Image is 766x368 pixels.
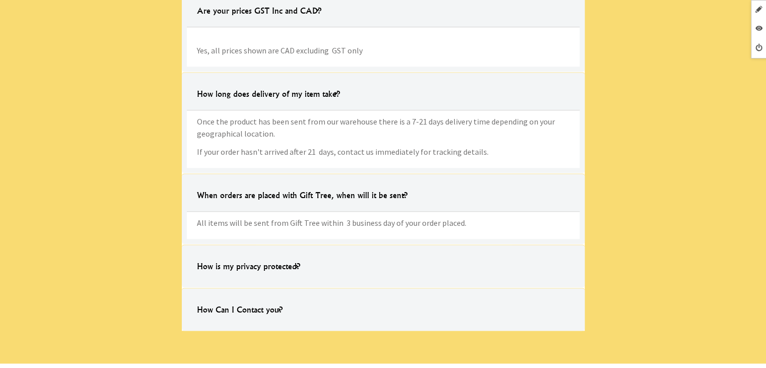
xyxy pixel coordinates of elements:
h4: How long does delivery of my item take? [187,78,350,110]
h4: How is my privacy protected? [187,250,310,282]
p: Once the product has been sent from our warehouse there is a 7-21 days delivery time depending on... [197,115,570,140]
h4: When orders are placed with Gift Tree, when will it be sent? [187,179,417,211]
p: If your order hasn't arrived after 21 days, contact us immediately for tracking details. [197,146,570,158]
h4: How Can I Contact you? [187,293,293,326]
p: Yes, all prices shown are CAD excluding GST only [197,32,570,56]
p: All items will be sent from Gift Tree within 3 business day of your order placed. [197,217,570,229]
